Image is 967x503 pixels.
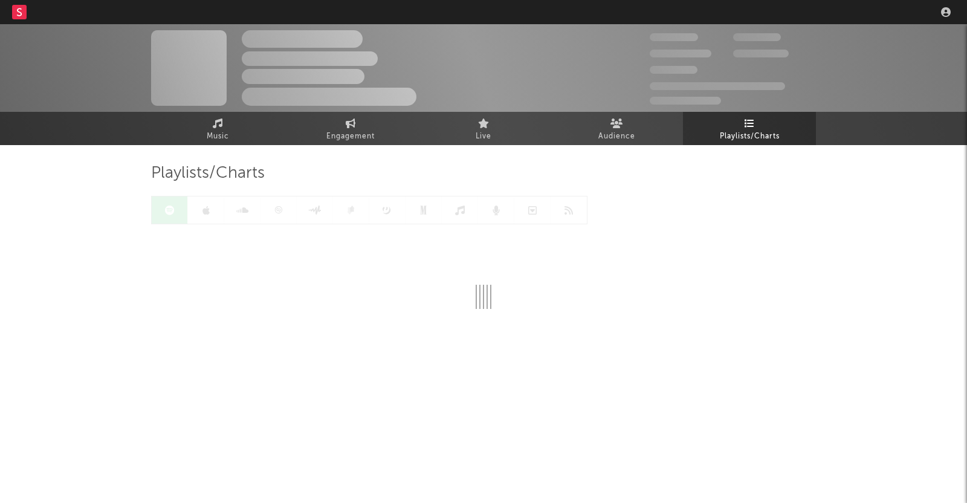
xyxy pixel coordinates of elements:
span: 300.000 [650,33,698,41]
a: Playlists/Charts [683,112,816,145]
a: Live [417,112,550,145]
span: 50.000.000 [650,50,711,57]
a: Music [151,112,284,145]
span: Jump Score: 85.0 [650,97,721,105]
a: Engagement [284,112,417,145]
span: Engagement [326,129,375,144]
span: Live [476,129,491,144]
span: 50.000.000 Monthly Listeners [650,82,785,90]
a: Audience [550,112,683,145]
span: Playlists/Charts [720,129,780,144]
span: Playlists/Charts [151,166,265,181]
span: Audience [598,129,635,144]
span: Music [207,129,229,144]
span: 100.000 [733,33,781,41]
span: 100.000 [650,66,697,74]
span: 1.000.000 [733,50,789,57]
